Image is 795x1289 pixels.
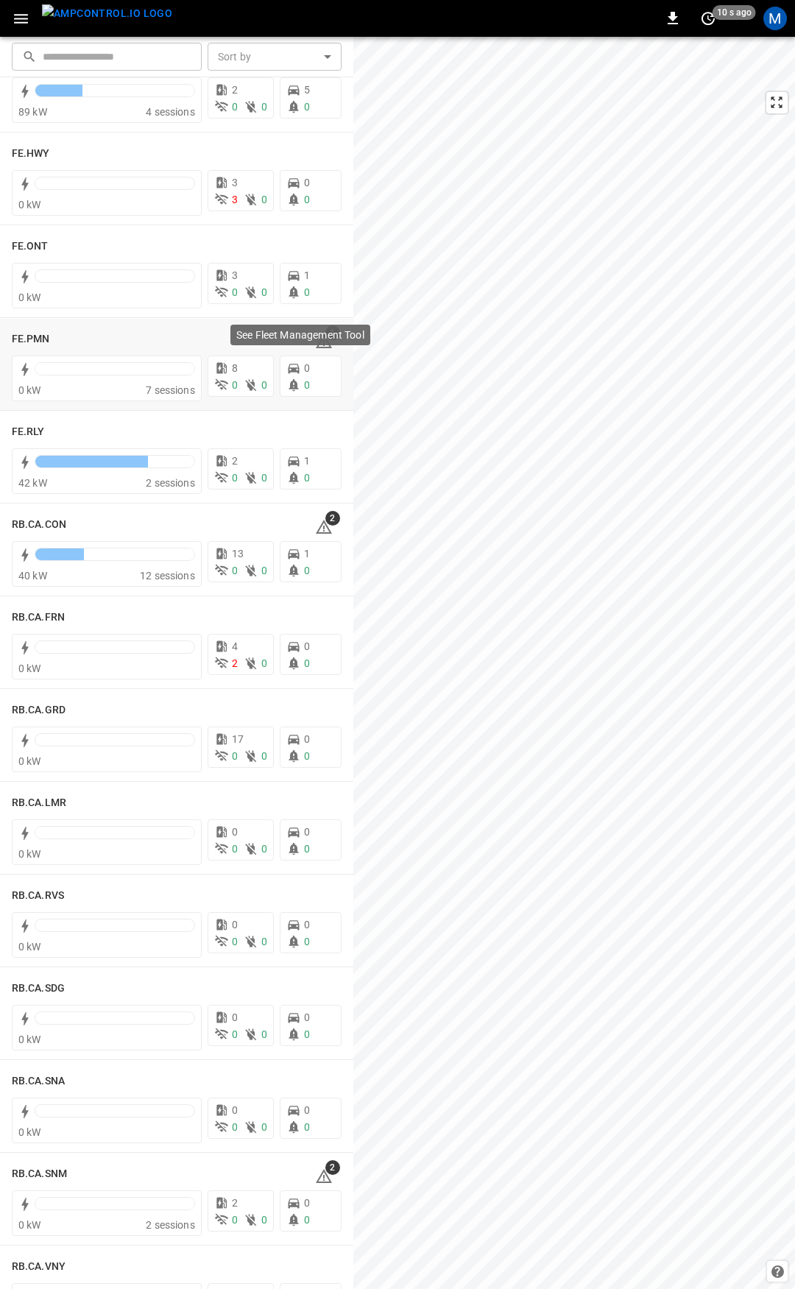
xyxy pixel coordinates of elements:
span: 0 kW [18,1219,41,1231]
span: 0 [304,194,310,205]
span: 0 [304,472,310,484]
span: 5 [304,84,310,96]
span: 0 [261,1121,267,1133]
span: 0 [304,362,310,374]
span: 0 [261,657,267,669]
span: 2 [325,1160,340,1175]
span: 42 kW [18,477,47,489]
span: 0 [232,919,238,930]
h6: FE.PMN [12,331,50,347]
span: 13 [232,548,244,559]
span: 0 [261,750,267,762]
span: 0 [304,101,310,113]
span: 0 [232,936,238,947]
span: 0 [304,640,310,652]
span: 0 [232,1104,238,1116]
span: 0 [304,1197,310,1209]
span: 0 [232,1028,238,1040]
span: 0 [261,936,267,947]
span: 0 [261,286,267,298]
span: 0 [304,379,310,391]
span: 0 kW [18,755,41,767]
span: 0 [261,565,267,576]
p: See Fleet Management Tool [236,328,364,342]
span: 0 kW [18,384,41,396]
span: 3 [232,177,238,188]
span: 0 kW [18,848,41,860]
span: 0 [304,657,310,669]
span: 0 [304,1121,310,1133]
span: 3 [232,194,238,205]
span: 0 [304,565,310,576]
h6: FE.HWY [12,146,50,162]
span: 0 [304,1028,310,1040]
h6: RB.CA.SNA [12,1073,65,1090]
span: 0 kW [18,1126,41,1138]
span: 0 kW [18,1034,41,1045]
span: 0 [304,843,310,855]
span: 0 [232,1121,238,1133]
span: 0 [304,177,310,188]
span: 0 [232,1214,238,1226]
span: 0 [304,936,310,947]
span: 0 [232,565,238,576]
span: 0 [232,286,238,298]
span: 3 [232,269,238,281]
h6: RB.CA.SDG [12,981,65,997]
span: 0 [232,750,238,762]
span: 2 sessions [146,1219,195,1231]
span: 2 [325,511,340,526]
span: 0 [232,472,238,484]
h6: RB.CA.CON [12,517,66,533]
span: 0 kW [18,663,41,674]
span: 7 sessions [146,384,195,396]
h6: RB.CA.VNY [12,1259,66,1275]
div: profile-icon [763,7,787,30]
span: 0 [232,826,238,838]
span: 0 kW [18,292,41,303]
span: 0 [232,379,238,391]
span: 0 [304,826,310,838]
span: 10 s ago [713,5,756,20]
span: 40 kW [18,570,47,582]
h6: RB.CA.FRN [12,610,65,626]
span: 89 kW [18,106,47,118]
span: 0 [261,1028,267,1040]
span: 0 [304,1214,310,1226]
span: 17 [232,733,244,745]
span: 8 [232,362,238,374]
span: 0 [261,472,267,484]
span: 0 [261,101,267,113]
span: 0 [261,843,267,855]
span: 4 sessions [146,106,195,118]
span: 1 [304,269,310,281]
button: set refresh interval [696,7,720,30]
span: 0 [304,286,310,298]
span: 4 [232,640,238,652]
span: 2 [232,657,238,669]
h6: FE.RLY [12,424,45,440]
span: 0 [232,843,238,855]
span: 0 [232,1011,238,1023]
span: 1 [304,548,310,559]
h6: RB.CA.SNM [12,1166,67,1182]
span: 2 [232,84,238,96]
span: 0 [232,101,238,113]
span: 0 [304,750,310,762]
img: ampcontrol.io logo [42,4,172,23]
canvas: Map [353,37,795,1289]
span: 0 [304,1011,310,1023]
span: 0 [304,919,310,930]
span: 1 [304,455,310,467]
h6: RB.CA.LMR [12,795,66,811]
span: 0 kW [18,941,41,953]
span: 0 [261,1214,267,1226]
span: 2 sessions [146,477,195,489]
span: 2 [232,1197,238,1209]
span: 0 [261,194,267,205]
h6: RB.CA.RVS [12,888,64,904]
span: 0 [261,379,267,391]
span: 2 [232,455,238,467]
h6: RB.CA.GRD [12,702,66,718]
span: 0 kW [18,199,41,211]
